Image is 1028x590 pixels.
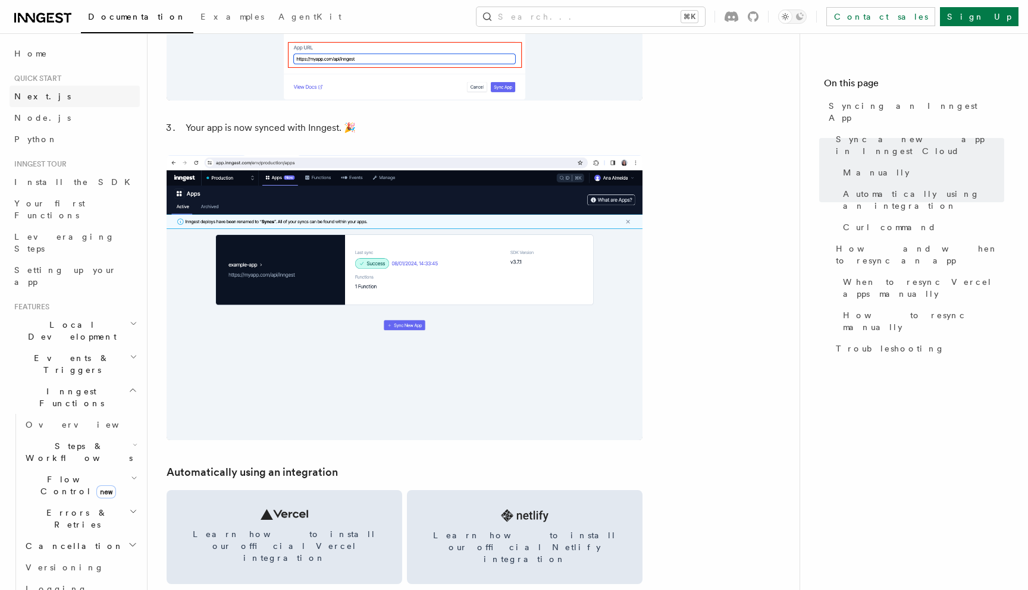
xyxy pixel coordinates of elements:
button: Local Development [10,314,140,347]
a: Sync a new app in Inngest Cloud [831,128,1004,162]
a: Examples [193,4,271,32]
span: Inngest tour [10,159,67,169]
span: AgentKit [278,12,341,21]
a: Home [10,43,140,64]
a: Your first Functions [10,193,140,226]
button: Events & Triggers [10,347,140,381]
span: Documentation [88,12,186,21]
a: Python [10,128,140,150]
span: Node.js [14,113,71,123]
a: How to resync manually [838,305,1004,338]
button: Flow Controlnew [21,469,140,502]
span: Sync a new app in Inngest Cloud [836,133,1004,157]
a: When to resync Vercel apps manually [838,271,1004,305]
a: Setting up your app [10,259,140,293]
kbd: ⌘K [681,11,698,23]
a: Contact sales [826,7,935,26]
h4: On this page [824,76,1004,95]
a: Overview [21,414,140,435]
span: Manually [843,167,910,178]
span: new [96,485,116,498]
a: AgentKit [271,4,349,32]
span: Errors & Retries [21,507,129,531]
a: Automatically using an integration [838,183,1004,216]
span: Learn how to install our official Netlify integration [421,529,628,565]
span: Features [10,302,49,312]
a: Learn how to install our official Vercel integration [167,490,402,584]
img: Inngest Cloud screen with apps [167,155,642,440]
a: Next.js [10,86,140,107]
span: Your first Functions [14,199,85,220]
span: Cancellation [21,540,124,552]
span: Syncing an Inngest App [829,100,1004,124]
li: Your app is now synced with Inngest. 🎉 [182,120,642,136]
a: Manually [838,162,1004,183]
span: Local Development [10,319,130,343]
button: Steps & Workflows [21,435,140,469]
a: Curl command [838,216,1004,238]
span: Home [14,48,48,59]
span: Quick start [10,74,61,83]
button: Cancellation [21,535,140,557]
a: Versioning [21,557,140,578]
a: Automatically using an integration [167,464,338,481]
span: Python [14,134,58,144]
a: Install the SDK [10,171,140,193]
span: Setting up your app [14,265,117,287]
span: How and when to resync an app [836,243,1004,266]
a: Leveraging Steps [10,226,140,259]
span: Leveraging Steps [14,232,115,253]
span: Versioning [26,563,104,572]
a: Syncing an Inngest App [824,95,1004,128]
span: Inngest Functions [10,385,128,409]
a: Troubleshooting [831,338,1004,359]
span: Steps & Workflows [21,440,133,464]
button: Inngest Functions [10,381,140,414]
a: How and when to resync an app [831,238,1004,271]
button: Toggle dark mode [778,10,807,24]
span: Automatically using an integration [843,188,1004,212]
span: When to resync Vercel apps manually [843,276,1004,300]
span: Overview [26,420,148,429]
span: Troubleshooting [836,343,945,354]
button: Errors & Retries [21,502,140,535]
span: Curl command [843,221,936,233]
span: Events & Triggers [10,352,130,376]
a: Sign Up [940,7,1018,26]
a: Documentation [81,4,193,33]
span: Learn how to install our official Vercel integration [181,528,388,564]
span: Next.js [14,92,71,101]
a: Learn how to install our official Netlify integration [407,490,642,584]
button: Search...⌘K [477,7,705,26]
span: How to resync manually [843,309,1004,333]
span: Examples [200,12,264,21]
a: Node.js [10,107,140,128]
span: Flow Control [21,473,131,497]
span: Install the SDK [14,177,137,187]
